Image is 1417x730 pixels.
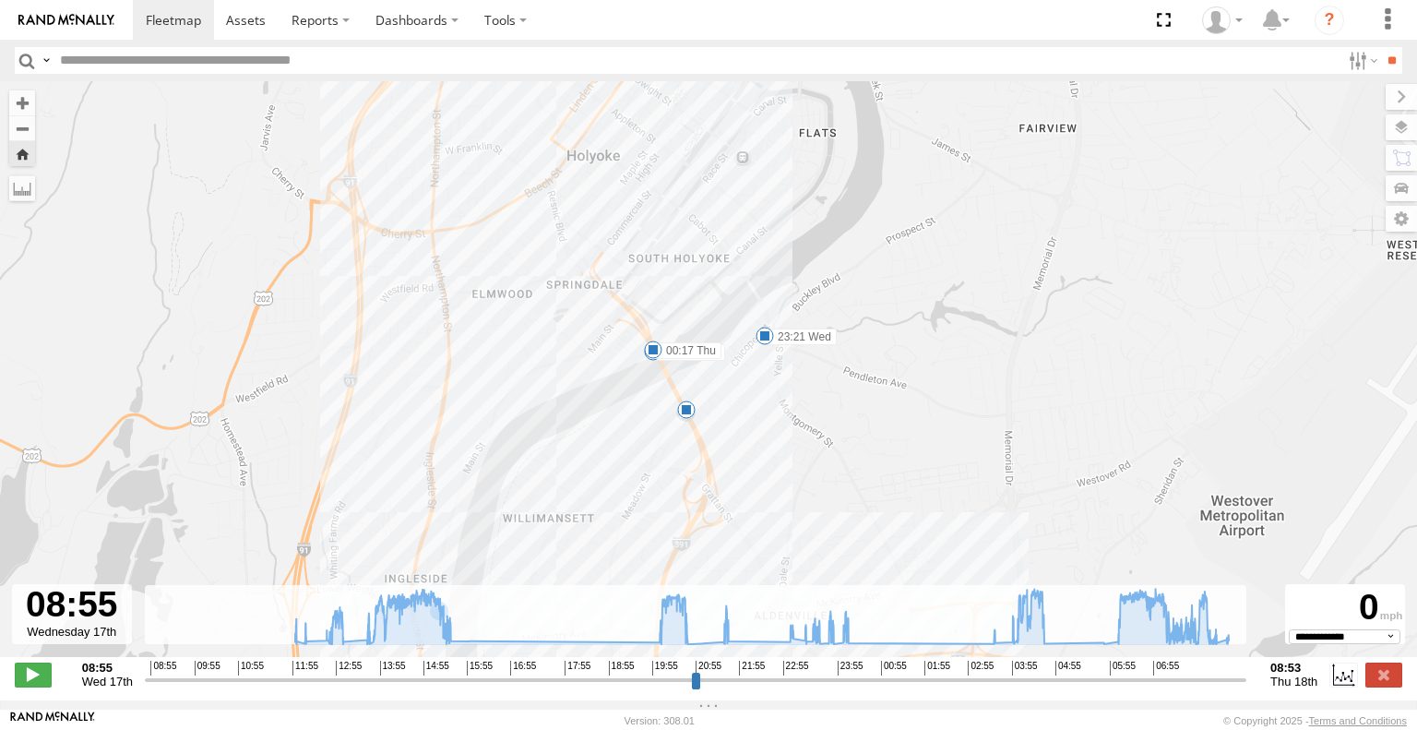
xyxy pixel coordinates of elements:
[1055,661,1081,676] span: 04:55
[739,661,765,676] span: 21:55
[1365,663,1402,687] label: Close
[423,661,449,676] span: 14:55
[881,661,907,676] span: 00:55
[9,141,35,166] button: Zoom Home
[1153,661,1179,676] span: 06:55
[783,661,809,676] span: 22:55
[467,661,493,676] span: 15:55
[10,712,95,730] a: Visit our Website
[1386,206,1417,232] label: Map Settings
[292,661,318,676] span: 11:55
[82,661,133,675] strong: 08:55
[565,661,590,676] span: 17:55
[1270,675,1317,688] span: Thu 18th Sep 2025
[625,715,695,726] div: Version: 308.01
[765,329,837,345] label: 23:21 Wed
[924,661,950,676] span: 01:55
[1223,715,1407,726] div: © Copyright 2025 -
[150,661,176,676] span: 08:55
[82,675,133,688] span: Wed 17th Sep 2025
[653,342,721,359] label: 00:17 Thu
[1315,6,1344,35] i: ?
[9,90,35,115] button: Zoom in
[696,661,721,676] span: 20:55
[195,661,220,676] span: 09:55
[238,661,264,676] span: 10:55
[1288,587,1402,629] div: 0
[652,661,678,676] span: 19:55
[677,401,696,419] div: 5
[653,344,725,361] label: 21:38 Wed
[1270,661,1317,675] strong: 08:53
[1110,661,1136,676] span: 05:55
[18,14,114,27] img: rand-logo.svg
[380,661,406,676] span: 13:55
[968,661,994,676] span: 02:55
[15,663,52,687] label: Play/Stop
[510,661,536,676] span: 16:55
[1309,715,1407,726] a: Terms and Conditions
[609,661,635,676] span: 18:55
[1196,6,1249,34] div: Viet Nguyen
[9,115,35,141] button: Zoom out
[336,661,362,676] span: 12:55
[1012,661,1038,676] span: 03:55
[39,47,54,74] label: Search Query
[1341,47,1381,74] label: Search Filter Options
[9,175,35,201] label: Measure
[838,661,863,676] span: 23:55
